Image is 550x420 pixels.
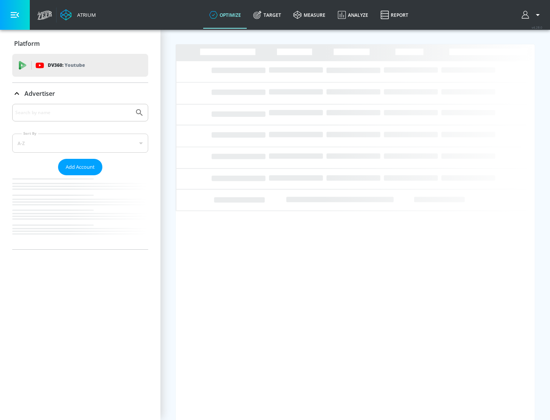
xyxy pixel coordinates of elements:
[65,61,85,69] p: Youtube
[12,175,148,249] nav: list of Advertiser
[12,83,148,104] div: Advertiser
[74,11,96,18] div: Atrium
[532,25,542,29] span: v 4.28.0
[203,1,247,29] a: optimize
[12,134,148,153] div: A-Z
[247,1,287,29] a: Target
[12,33,148,54] div: Platform
[332,1,374,29] a: Analyze
[287,1,332,29] a: measure
[15,108,131,118] input: Search by name
[12,104,148,249] div: Advertiser
[66,163,95,171] span: Add Account
[48,61,85,69] p: DV360:
[374,1,414,29] a: Report
[12,54,148,77] div: DV360: Youtube
[58,159,102,175] button: Add Account
[24,89,55,98] p: Advertiser
[22,131,38,136] label: Sort By
[14,39,40,48] p: Platform
[60,9,96,21] a: Atrium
